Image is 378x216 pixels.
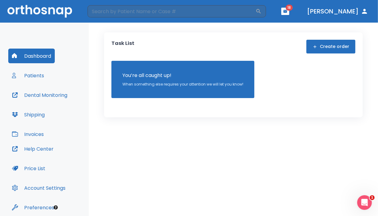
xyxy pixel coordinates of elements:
p: You’re all caught up! [122,72,243,79]
button: Shipping [8,107,48,122]
p: Task List [111,40,134,53]
span: 1 [370,195,375,200]
p: When something else requires your attention we will let you know! [122,82,243,87]
button: Price List [8,161,49,176]
button: Dashboard [8,49,55,63]
img: Orthosnap [7,5,72,17]
span: 18 [286,5,293,11]
button: Account Settings [8,181,69,195]
button: Help Center [8,141,57,156]
button: Create order [306,40,355,53]
button: Dental Monitoring [8,88,71,102]
input: Search by Patient Name or Case # [88,5,256,17]
button: [PERSON_NAME] [305,6,371,17]
button: Patients [8,68,48,83]
button: Invoices [8,127,47,141]
button: Preferences [8,200,58,215]
iframe: Intercom live chat [357,195,372,210]
div: Tooltip anchor [53,205,58,210]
